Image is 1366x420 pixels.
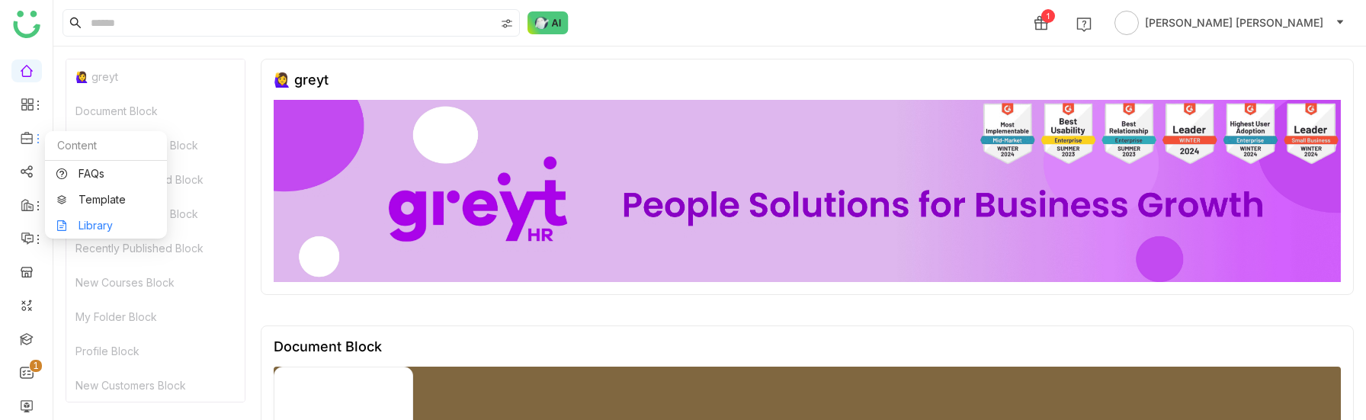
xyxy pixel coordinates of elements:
a: Template [56,194,156,205]
img: help.svg [1076,17,1092,32]
div: Recently Published Block [66,231,245,265]
div: Content [45,131,167,161]
span: [PERSON_NAME] [PERSON_NAME] [1145,14,1323,31]
img: search-type.svg [501,18,513,30]
div: New Courses Block [66,265,245,300]
a: Library [56,220,156,231]
img: logo [13,11,40,38]
div: 🙋‍♀️ greyt [66,59,245,94]
div: Profile Block [66,334,245,368]
div: 1 [1041,9,1055,23]
a: FAQs [56,168,156,179]
div: Document Block [66,94,245,128]
div: New Customers Block [66,368,245,402]
nz-badge-sup: 1 [30,360,42,372]
div: My Folder Block [66,300,245,334]
button: [PERSON_NAME] [PERSON_NAME] [1111,11,1348,35]
img: ask-buddy-normal.svg [527,11,569,34]
div: Document Block [274,338,382,354]
img: avatar [1114,11,1139,35]
img: 68ca8a786afc163911e2cfd3 [274,100,1341,282]
div: 🙋‍♀️ greyt [274,72,329,88]
p: 1 [33,358,39,374]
